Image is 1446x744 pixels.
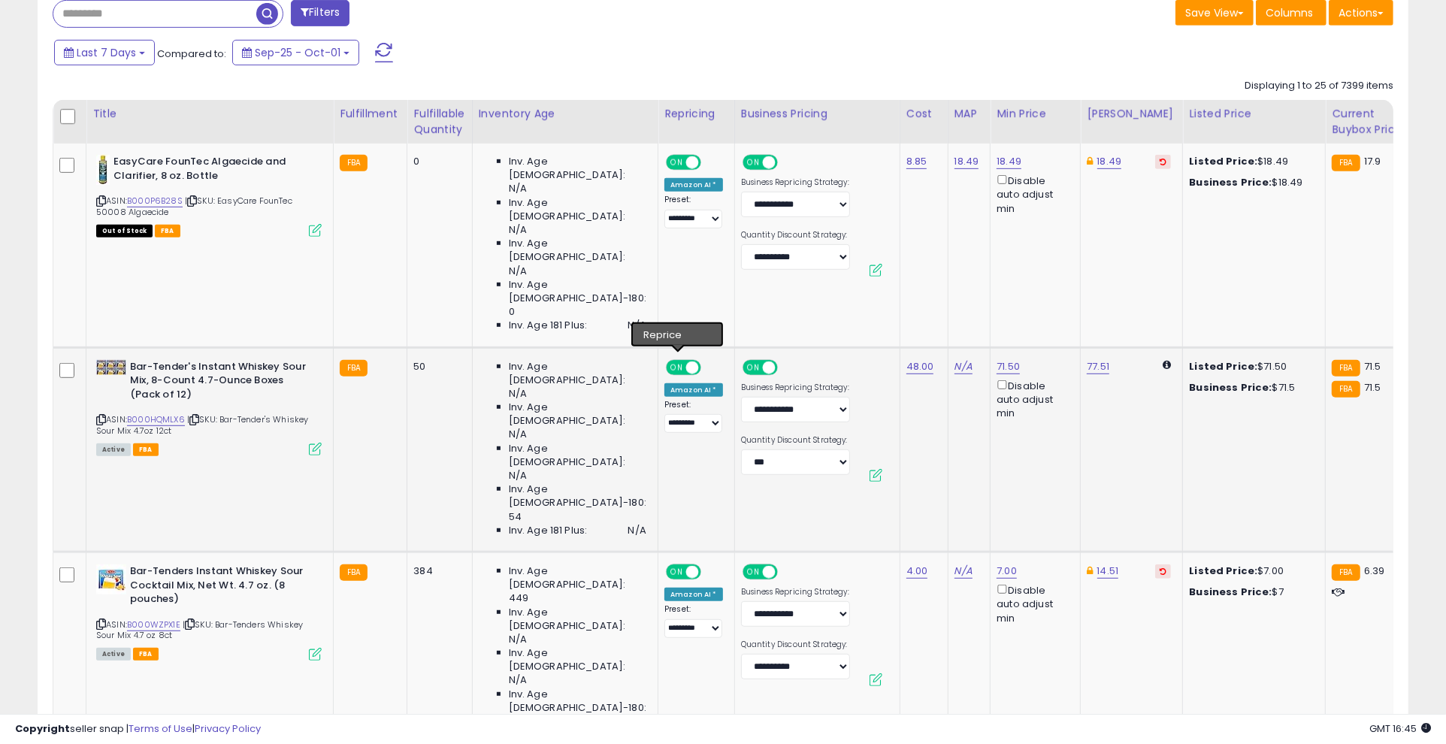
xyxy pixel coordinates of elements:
[509,646,646,673] span: Inv. Age [DEMOGRAPHIC_DATA]:
[413,360,460,374] div: 50
[1189,564,1314,578] div: $7.00
[664,195,723,228] div: Preset:
[1332,106,1409,138] div: Current Buybox Price
[1332,381,1360,398] small: FBA
[96,225,153,237] span: All listings that are currently out of stock and unavailable for purchase on Amazon
[15,721,70,736] strong: Copyright
[96,413,309,436] span: | SKU: Bar-Tender's Whiskey Sour Mix 4.7oz 12ct
[1189,176,1314,189] div: $18.49
[509,673,527,687] span: N/A
[509,155,646,182] span: Inv. Age [DEMOGRAPHIC_DATA]:
[130,360,313,406] b: Bar-Tender's Instant Whiskey Sour Mix, 8-Count 4.7-Ounce Boxes (Pack of 12)
[1189,106,1319,122] div: Listed Price
[699,156,723,169] span: OFF
[1189,380,1272,395] b: Business Price:
[113,155,296,186] b: EasyCare FounTec Algaecide and Clarifier, 8 oz. Bottle
[664,106,728,122] div: Repricing
[744,156,763,169] span: ON
[232,40,359,65] button: Sep-25 - Oct-01
[744,566,763,579] span: ON
[1189,585,1272,599] b: Business Price:
[509,182,527,195] span: N/A
[96,155,322,235] div: ASIN:
[509,688,646,715] span: Inv. Age [DEMOGRAPHIC_DATA]-180:
[775,566,799,579] span: OFF
[1189,381,1314,395] div: $71.5
[509,305,515,319] span: 0
[741,230,850,240] label: Quantity Discount Strategy:
[664,400,723,434] div: Preset:
[130,564,313,610] b: Bar-Tenders Instant Whiskey Sour Cocktail Mix, Net Wt. 4.7 oz. (8 pouches)
[664,588,723,601] div: Amazon AI *
[413,106,465,138] div: Fulfillable Quantity
[413,564,460,578] div: 384
[255,45,340,60] span: Sep-25 - Oct-01
[96,648,131,661] span: All listings currently available for purchase on Amazon
[509,223,527,237] span: N/A
[1369,721,1431,736] span: 2025-10-9 16:45 GMT
[509,196,646,223] span: Inv. Age [DEMOGRAPHIC_DATA]:
[906,106,942,122] div: Cost
[15,722,261,736] div: seller snap | |
[1087,359,1109,374] a: 77.51
[54,40,155,65] button: Last 7 Days
[997,582,1069,625] div: Disable auto adjust min
[509,428,527,441] span: N/A
[509,633,527,646] span: N/A
[1087,106,1176,122] div: [PERSON_NAME]
[1189,564,1257,578] b: Listed Price:
[127,413,185,426] a: B000HQMLX6
[133,443,159,456] span: FBA
[509,401,646,428] span: Inv. Age [DEMOGRAPHIC_DATA]:
[96,564,322,659] div: ASIN:
[127,195,183,207] a: B000P6B28S
[954,564,973,579] a: N/A
[96,155,110,185] img: 41WuQvwptpL._SL40_.jpg
[509,360,646,387] span: Inv. Age [DEMOGRAPHIC_DATA]:
[954,359,973,374] a: N/A
[1332,360,1360,377] small: FBA
[628,319,646,332] span: N/A
[1266,5,1313,20] span: Columns
[741,383,850,393] label: Business Repricing Strategy:
[1189,175,1272,189] b: Business Price:
[509,319,588,332] span: Inv. Age 181 Plus:
[92,106,327,122] div: Title
[744,361,763,374] span: ON
[667,156,686,169] span: ON
[77,45,136,60] span: Last 7 Days
[133,648,159,661] span: FBA
[997,359,1020,374] a: 71.50
[1097,154,1122,169] a: 18.49
[509,510,522,524] span: 54
[741,435,850,446] label: Quantity Discount Strategy:
[667,361,686,374] span: ON
[509,469,527,482] span: N/A
[741,587,850,597] label: Business Repricing Strategy:
[628,524,646,537] span: N/A
[997,106,1074,122] div: Min Price
[1364,359,1381,374] span: 71.5
[96,360,126,375] img: 51-Rz+v7O2L._SL40_.jpg
[340,360,368,377] small: FBA
[509,606,646,633] span: Inv. Age [DEMOGRAPHIC_DATA]:
[699,361,723,374] span: OFF
[340,106,401,122] div: Fulfillment
[129,721,192,736] a: Terms of Use
[479,106,652,122] div: Inventory Age
[96,360,322,455] div: ASIN:
[96,443,131,456] span: All listings currently available for purchase on Amazon
[997,377,1069,421] div: Disable auto adjust min
[1364,564,1385,578] span: 6.39
[997,172,1069,216] div: Disable auto adjust min
[741,106,894,122] div: Business Pricing
[509,564,646,591] span: Inv. Age [DEMOGRAPHIC_DATA]:
[906,564,928,579] a: 4.00
[699,566,723,579] span: OFF
[340,564,368,581] small: FBA
[509,237,646,264] span: Inv. Age [DEMOGRAPHIC_DATA]:
[1364,154,1381,168] span: 17.9
[741,640,850,650] label: Quantity Discount Strategy:
[775,361,799,374] span: OFF
[157,47,226,61] span: Compared to:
